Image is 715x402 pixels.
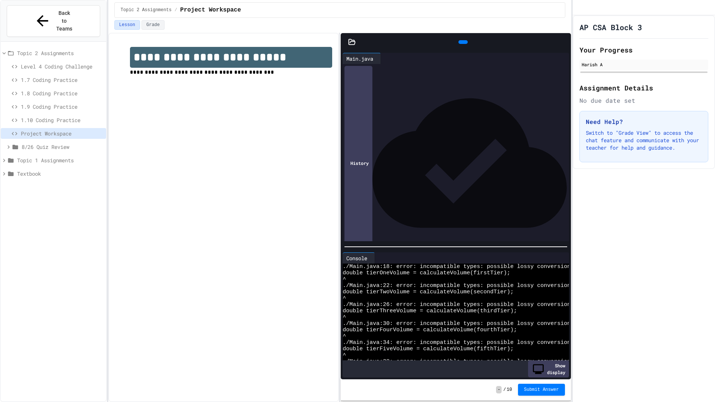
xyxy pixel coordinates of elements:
[507,387,512,393] span: 10
[343,352,346,358] span: ^
[524,387,559,393] span: Submit Answer
[343,358,634,365] span: ./Main.java:38: error: incompatible types: possible lossy conversion from double to int
[343,264,634,270] span: ./Main.java:18: error: incompatible types: possible lossy conversion from double to int
[343,346,514,352] span: double tierFiveVolume = calculateVolume(fifthTier);
[528,360,569,377] div: Show display
[343,270,510,276] span: double tierOneVolume = calculateVolume(firstTier);
[343,252,375,264] div: Console
[55,9,73,33] span: Back to Teams
[17,49,103,57] span: Topic 2 Assignments
[22,143,103,151] span: 8/26 Quiz Review
[21,130,103,137] span: Project Workspace
[503,387,506,393] span: /
[586,129,702,151] p: Switch to "Grade View" to access the chat feature and communicate with your teacher for help and ...
[343,283,634,289] span: ./Main.java:22: error: incompatible types: possible lossy conversion from double to int
[343,289,514,295] span: double tierTwoVolume = calculateVolume(secondTier);
[17,170,103,178] span: Textbook
[21,63,103,70] span: Level 4 Coding Challenge
[343,308,517,314] span: double tierThreeVolume = calculateVolume(thirdTier);
[343,320,634,327] span: ./Main.java:30: error: incompatible types: possible lossy conversion from double to int
[175,7,177,13] span: /
[7,5,100,37] button: Back to Teams
[582,61,706,68] div: Harish A
[21,89,103,97] span: 1.8 Coding Practice
[21,116,103,124] span: 1.10 Coding Practice
[17,156,103,164] span: Topic 1 Assignments
[21,103,103,111] span: 1.9 Coding Practice
[343,339,634,346] span: ./Main.java:34: error: incompatible types: possible lossy conversion from double to int
[343,53,381,64] div: Main.java
[579,45,708,55] h2: Your Progress
[579,83,708,93] h2: Assignment Details
[121,7,172,13] span: Topic 2 Assignments
[114,20,140,30] button: Lesson
[142,20,165,30] button: Grade
[586,117,702,126] h3: Need Help?
[343,276,346,283] span: ^
[343,327,517,333] span: double tierFourVolume = calculateVolume(fourthTier);
[343,301,634,308] span: ./Main.java:26: error: incompatible types: possible lossy conversion from double to int
[496,386,502,393] span: -
[343,55,377,63] div: Main.java
[180,6,241,15] span: Project Workspace
[579,22,642,32] h1: AP CSA Block 3
[344,66,372,260] div: History
[343,314,346,320] span: ^
[343,295,346,301] span: ^
[343,333,346,339] span: ^
[21,76,103,84] span: 1.7 Coding Practice
[518,384,565,396] button: Submit Answer
[343,254,371,262] div: Console
[579,96,708,105] div: No due date set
